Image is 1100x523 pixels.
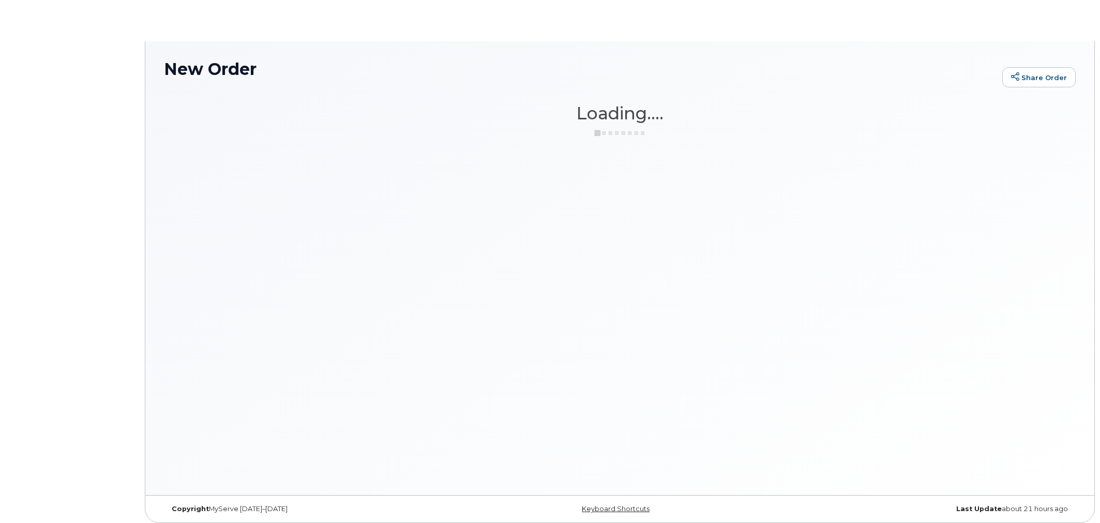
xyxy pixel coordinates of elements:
[772,505,1076,513] div: about 21 hours ago
[164,104,1076,122] h1: Loading....
[594,129,646,137] img: ajax-loader-3a6953c30dc77f0bf724df975f13086db4f4c1262e45940f03d1251963f1bf2e.gif
[164,60,997,78] h1: New Order
[172,505,209,513] strong: Copyright
[164,505,468,513] div: MyServe [DATE]–[DATE]
[1002,67,1076,88] a: Share Order
[956,505,1002,513] strong: Last Update
[582,505,650,513] a: Keyboard Shortcuts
